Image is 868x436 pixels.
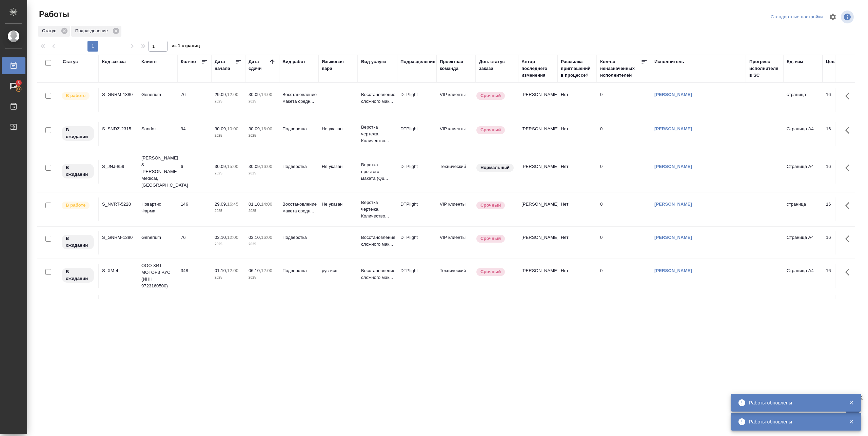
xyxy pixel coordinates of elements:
[215,126,227,131] p: 30.09,
[61,126,95,141] div: Исполнитель назначен, приступать к работе пока рано
[61,298,95,314] div: Исполнитель назначен, приступать к работе пока рано
[61,234,95,250] div: Исполнитель назначен, приступать к работе пока рано
[37,9,69,20] span: Работы
[823,122,856,146] td: 16
[282,298,315,305] p: Подверстка
[397,122,436,146] td: DTPlight
[61,163,95,179] div: Исполнитель назначен, приступать к работе пока рано
[841,295,857,311] button: Здесь прячутся важные кнопки
[215,268,227,273] p: 01.10,
[749,58,780,79] div: Прогресс исполнителя в SC
[249,92,261,97] p: 30.09,
[783,122,823,146] td: Страница А4
[249,235,261,240] p: 03.10,
[787,58,803,65] div: Ед. изм
[177,160,211,184] td: 6
[597,264,651,288] td: 0
[227,202,238,207] p: 16:45
[215,274,242,281] p: 2025
[215,164,227,169] p: 30.09,
[361,267,394,281] p: Восстановление сложного мак...
[436,160,476,184] td: Технический
[318,122,358,146] td: Не указан
[261,164,272,169] p: 16:00
[249,132,276,139] p: 2025
[66,202,85,209] p: В работе
[597,88,651,112] td: 0
[654,202,692,207] a: [PERSON_NAME]
[557,160,597,184] td: Нет
[66,92,85,99] p: В работе
[249,268,261,273] p: 06.10,
[654,58,684,65] div: Исполнитель
[102,298,135,312] div: S_SMNS-ZDR-79
[249,202,261,207] p: 01.10,
[844,419,858,425] button: Закрыть
[177,88,211,112] td: 76
[597,160,651,184] td: 0
[42,27,59,34] p: Статус
[597,295,651,319] td: 0
[518,231,557,254] td: [PERSON_NAME]
[66,268,90,282] p: В ожидании
[177,295,211,319] td: 57
[102,58,126,65] div: Код заказа
[261,126,272,131] p: 16:00
[557,295,597,319] td: Нет
[66,127,90,140] p: В ожидании
[600,58,641,79] div: Кол-во неназначенных исполнителей
[436,88,476,112] td: VIP клиенты
[749,399,839,406] div: Работы обновлены
[141,155,174,189] p: [PERSON_NAME] & [PERSON_NAME] Medical, [GEOGRAPHIC_DATA]
[654,164,692,169] a: [PERSON_NAME]
[479,58,515,72] div: Доп. статус заказа
[823,231,856,254] td: 16
[215,170,242,177] p: 2025
[2,78,25,95] a: 3
[397,264,436,288] td: DTPlight
[102,91,135,98] div: S_GNRM-1380
[102,126,135,132] div: S_SNDZ-2315
[215,98,242,105] p: 2025
[361,199,394,220] p: Верстка чертежа. Количество...
[66,235,90,249] p: В ожидании
[282,267,315,274] p: Подверстка
[436,264,476,288] td: Технический
[227,268,238,273] p: 12:00
[400,58,435,65] div: Подразделение
[518,122,557,146] td: [PERSON_NAME]
[215,58,235,72] div: Дата начала
[518,295,557,319] td: [PERSON_NAME]
[38,26,70,37] div: Статус
[282,58,305,65] div: Вид работ
[769,12,825,22] div: split button
[13,79,24,86] span: 3
[518,160,557,184] td: [PERSON_NAME]
[249,98,276,105] p: 2025
[282,201,315,214] p: Восстановление макета средн...
[177,264,211,288] td: 348
[397,197,436,221] td: DTPlight
[75,27,110,34] p: Подразделение
[654,235,692,240] a: [PERSON_NAME]
[249,58,269,72] div: Дата сдачи
[557,122,597,146] td: Нет
[141,126,174,132] p: Sandoz
[177,231,211,254] td: 76
[141,262,174,289] p: ООО ХИТ МОТОРЗ РУС (ИНН 9723160500)
[282,163,315,170] p: Подверстка
[518,88,557,112] td: [PERSON_NAME]
[361,234,394,248] p: Восстановление сложного мак...
[282,91,315,105] p: Восстановление макета средн...
[141,91,174,98] p: Generium
[361,162,394,182] p: Верстка простого макета (Qu...
[181,58,196,65] div: Кол-во
[480,268,501,275] p: Срочный
[318,160,358,184] td: Не указан
[361,58,386,65] div: Вид услуги
[823,160,856,184] td: 16
[249,170,276,177] p: 2025
[783,264,823,288] td: Страница А4
[825,9,841,25] span: Настроить таблицу
[177,197,211,221] td: 146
